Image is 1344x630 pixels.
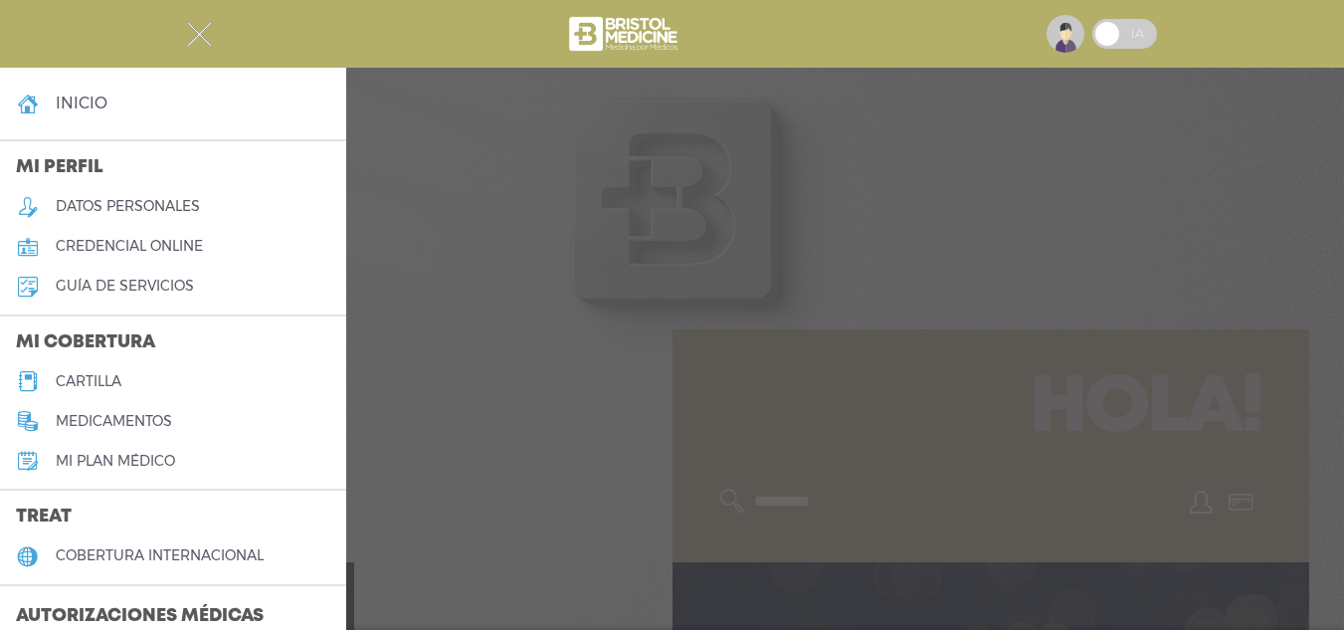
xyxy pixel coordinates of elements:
img: Cober_menu-close-white.svg [187,22,212,47]
h4: inicio [56,94,107,112]
h5: guía de servicios [56,278,194,295]
h5: credencial online [56,238,203,255]
h5: cobertura internacional [56,547,264,564]
h5: medicamentos [56,413,172,430]
h5: datos personales [56,198,200,215]
h5: Mi plan médico [56,453,175,470]
img: bristol-medicine-blanco.png [566,10,684,58]
h5: cartilla [56,373,121,390]
img: profile-placeholder.svg [1047,15,1084,53]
